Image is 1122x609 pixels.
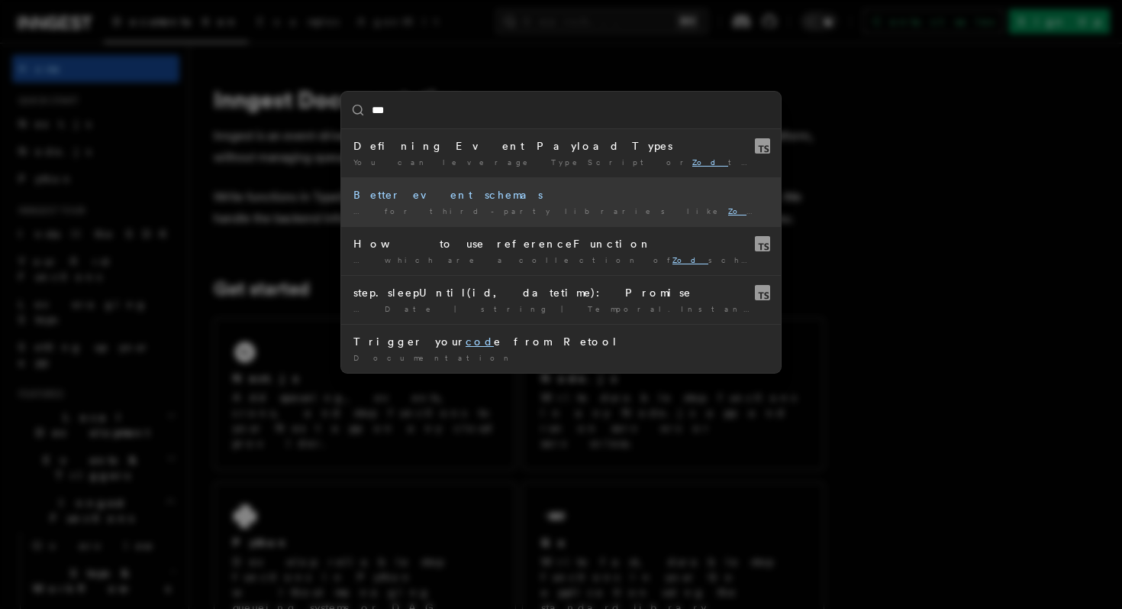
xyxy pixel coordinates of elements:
[353,206,769,217] div: … for third-party libraries like and TypeBox Much …
[353,157,769,168] div: You can leverage TypeScript or to define your …
[353,334,769,349] div: Trigger your e from Retool
[353,236,769,251] div: How to use referenceFunction
[353,285,769,300] div: step.sleepUntil(id, datetime): Promise
[353,187,769,202] div: Better event schemas
[353,353,514,362] span: Documentation
[728,206,765,215] mark: Zod
[353,138,769,154] div: Defining Event Payload Types
[672,255,708,264] mark: Zod
[353,303,769,315] div: … Date | string | Temporal.Instant | Temporal. edDateTimeRequiredrequiredDescription …
[466,335,494,348] mark: cod
[692,157,728,167] mark: Zod
[353,254,769,266] div: … which are a collection of schemas used to provide …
